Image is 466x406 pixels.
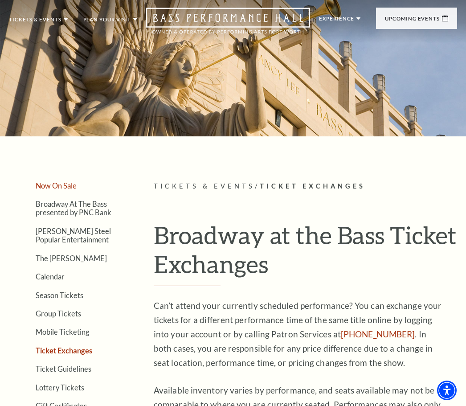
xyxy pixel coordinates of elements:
[83,17,131,27] p: Plan Your Visit
[9,17,61,27] p: Tickets & Events
[154,182,255,190] span: Tickets & Events
[137,8,319,43] a: Open this option
[437,381,457,400] div: Accessibility Menu
[260,182,365,190] span: Ticket Exchanges
[36,227,111,244] a: [PERSON_NAME] Steel Popular Entertainment
[36,272,65,281] a: Calendar
[154,299,443,370] p: Can’t attend your currently scheduled performance? You can exchange your tickets for a different ...
[341,329,415,339] a: call 817-212-4280
[36,181,77,190] a: Now On Sale
[154,221,457,286] h1: Broadway at the Bass Ticket Exchanges
[319,16,354,26] p: Experience
[154,181,457,192] p: /
[36,346,92,355] a: Ticket Exchanges
[36,365,91,373] a: Ticket Guidelines
[36,291,83,299] a: Season Tickets
[36,328,89,336] a: Mobile Ticketing
[36,309,81,318] a: Group Tickets
[36,200,111,217] a: Broadway At The Bass presented by PNC Bank
[36,254,107,262] a: The [PERSON_NAME]
[36,383,84,392] a: Lottery Tickets
[385,16,440,26] p: Upcoming Events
